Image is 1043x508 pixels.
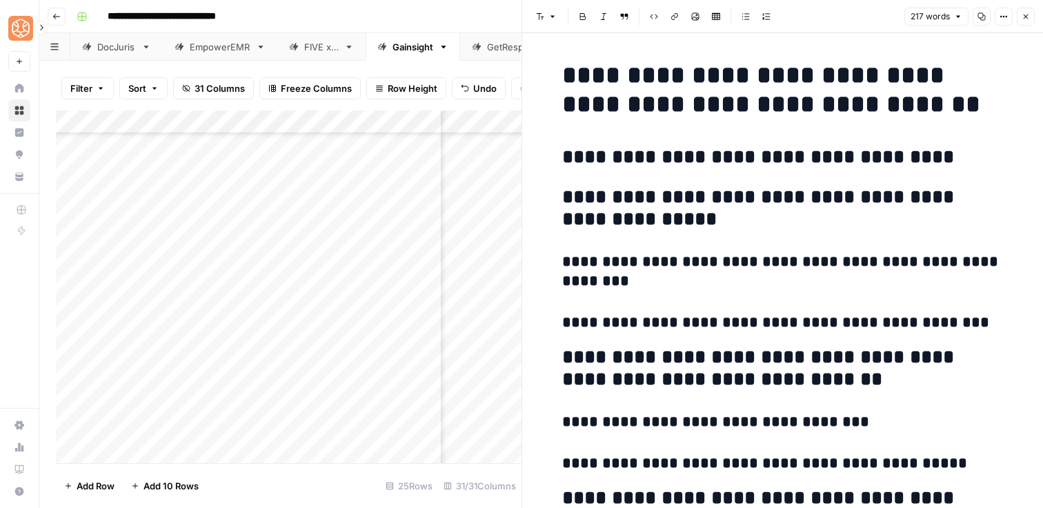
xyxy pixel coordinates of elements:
div: Gainsight [393,40,433,54]
div: GetResponse [487,40,546,54]
div: FIVE x 5 [304,40,339,54]
span: Freeze Columns [281,81,352,95]
span: Undo [473,81,497,95]
button: 31 Columns [173,77,254,99]
a: DocJuris [70,33,163,61]
button: Add Row [56,475,123,497]
a: Learning Hub [8,458,30,480]
a: Your Data [8,166,30,188]
button: Undo [452,77,506,99]
span: Add 10 Rows [143,479,199,493]
div: 25 Rows [380,475,438,497]
div: DocJuris [97,40,136,54]
img: SimpleTiger Logo [8,16,33,41]
a: GetResponse [460,33,573,61]
span: 31 Columns [195,81,245,95]
a: Settings [8,414,30,436]
button: Workspace: SimpleTiger [8,11,30,46]
button: Help + Support [8,480,30,502]
button: Add 10 Rows [123,475,207,497]
button: Filter [61,77,114,99]
a: Usage [8,436,30,458]
a: Gainsight [366,33,460,61]
span: Filter [70,81,92,95]
a: Insights [8,121,30,144]
a: FIVE x 5 [277,33,366,61]
button: Freeze Columns [259,77,361,99]
button: Row Height [366,77,446,99]
span: 217 words [911,10,950,23]
a: Home [8,77,30,99]
button: 217 words [904,8,968,26]
span: Row Height [388,81,437,95]
div: 31/31 Columns [438,475,521,497]
span: Add Row [77,479,115,493]
div: EmpowerEMR [190,40,250,54]
a: Opportunities [8,144,30,166]
a: EmpowerEMR [163,33,277,61]
button: Sort [119,77,168,99]
a: Browse [8,99,30,121]
span: Sort [128,81,146,95]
